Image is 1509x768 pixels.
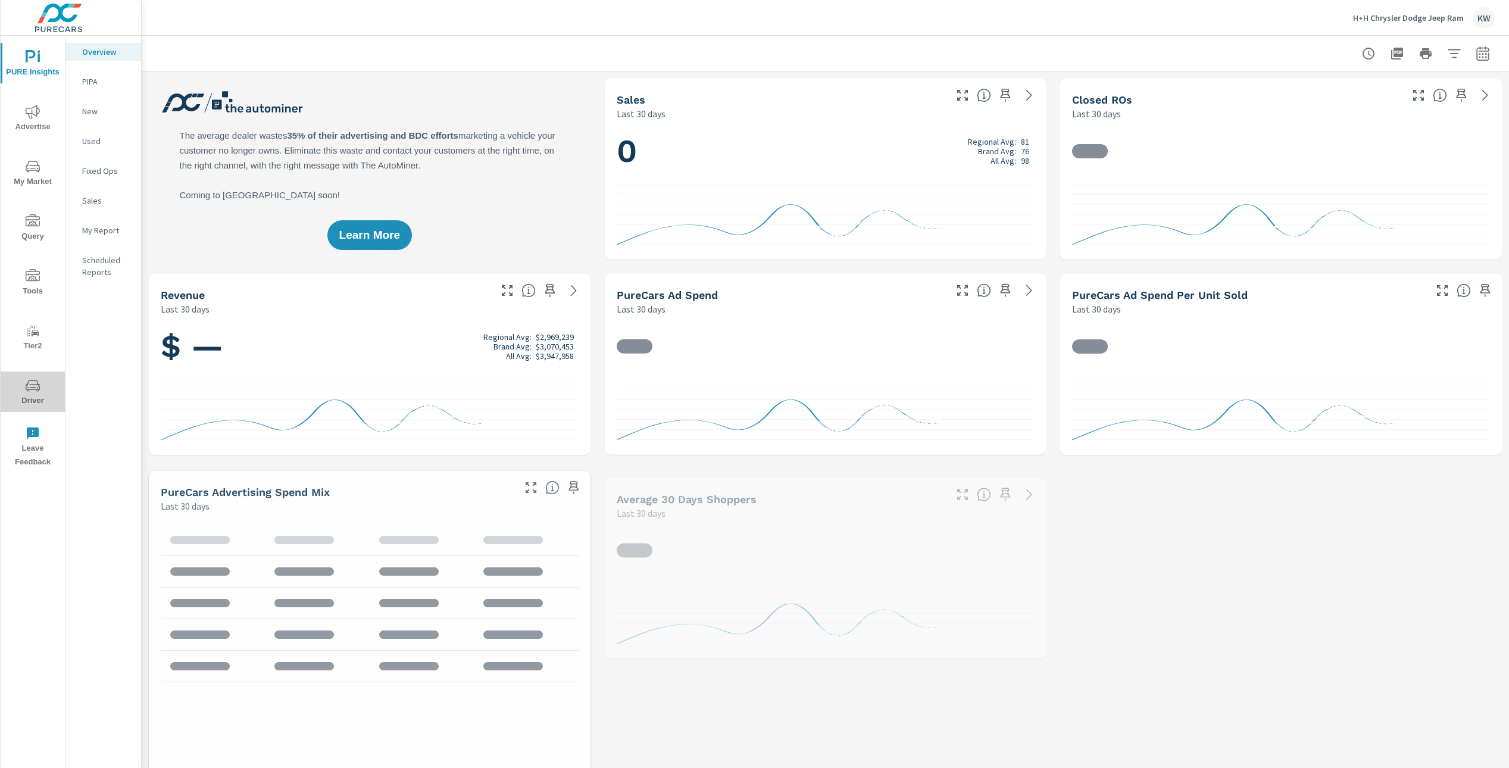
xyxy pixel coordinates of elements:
[82,135,132,147] p: Used
[1409,86,1428,105] button: Make Fullscreen
[1385,42,1409,65] button: "Export Report to PDF"
[65,221,141,239] div: My Report
[1473,7,1495,29] div: KW
[953,86,972,105] button: Make Fullscreen
[521,478,541,497] button: Make Fullscreen
[521,283,536,298] span: Total sales revenue over the selected date range. [Source: This data is sourced from the dealer’s...
[1,36,65,474] div: nav menu
[161,486,330,498] h5: PureCars Advertising Spend Mix
[82,105,132,117] p: New
[4,426,61,469] span: Leave Feedback
[1020,281,1039,300] a: See more details in report
[65,43,141,61] div: Overview
[1021,156,1029,166] p: 98
[82,165,132,177] p: Fixed Ops
[161,302,210,316] p: Last 30 days
[953,485,972,504] button: Make Fullscreen
[161,289,205,301] h5: Revenue
[541,281,560,300] span: Save this to your personalized report
[617,93,645,106] h5: Sales
[498,281,517,300] button: Make Fullscreen
[4,105,61,134] span: Advertise
[968,137,1016,146] p: Regional Avg:
[82,254,132,278] p: Scheduled Reports
[4,50,61,79] span: PURE Insights
[991,156,1016,166] p: All Avg:
[506,351,532,361] p: All Avg:
[1414,42,1438,65] button: Print Report
[4,269,61,298] span: Tools
[1072,302,1121,316] p: Last 30 days
[65,162,141,180] div: Fixed Ops
[339,230,400,241] span: Learn More
[327,220,412,250] button: Learn More
[65,132,141,150] div: Used
[617,289,718,301] h5: PureCars Ad Spend
[564,281,583,300] a: See more details in report
[617,107,666,121] p: Last 30 days
[996,86,1015,105] span: Save this to your personalized report
[65,102,141,120] div: New
[1020,86,1039,105] a: See more details in report
[4,324,61,353] span: Tier2
[536,332,574,342] p: $2,969,239
[493,342,532,351] p: Brand Avg:
[1476,281,1495,300] span: Save this to your personalized report
[1072,107,1121,121] p: Last 30 days
[1457,283,1471,298] span: Average cost of advertising per each vehicle sold at the dealer over the selected date range. The...
[4,160,61,189] span: My Market
[536,342,574,351] p: $3,070,453
[483,332,532,342] p: Regional Avg:
[1471,42,1495,65] button: Select Date Range
[4,214,61,243] span: Query
[161,326,579,367] h1: $ —
[1476,86,1495,105] a: See more details in report
[65,192,141,210] div: Sales
[617,302,666,316] p: Last 30 days
[82,195,132,207] p: Sales
[953,281,972,300] button: Make Fullscreen
[82,76,132,88] p: PIPA
[82,224,132,236] p: My Report
[65,73,141,90] div: PIPA
[1020,485,1039,504] a: See more details in report
[996,485,1015,504] span: Save this to your personalized report
[4,379,61,408] span: Driver
[1021,137,1029,146] p: 81
[1433,88,1447,102] span: Number of Repair Orders Closed by the selected dealership group over the selected time range. [So...
[1072,93,1132,106] h5: Closed ROs
[617,493,757,505] h5: Average 30 Days Shoppers
[82,46,132,58] p: Overview
[161,499,210,513] p: Last 30 days
[1442,42,1466,65] button: Apply Filters
[545,480,560,495] span: This table looks at how you compare to the amount of budget you spend per channel as opposed to y...
[977,283,991,298] span: Total cost of media for all PureCars channels for the selected dealership group over the selected...
[617,131,1035,171] h1: 0
[1433,281,1452,300] button: Make Fullscreen
[977,88,991,102] span: Number of vehicles sold by the dealership over the selected date range. [Source: This data is sou...
[1353,13,1464,23] p: H+H Chrysler Dodge Jeep Ram
[1021,146,1029,156] p: 76
[1072,289,1248,301] h5: PureCars Ad Spend Per Unit Sold
[617,506,666,520] p: Last 30 days
[536,351,574,361] p: $3,947,958
[65,251,141,281] div: Scheduled Reports
[996,281,1015,300] span: Save this to your personalized report
[977,488,991,502] span: A rolling 30 day total of daily Shoppers on the dealership website, averaged over the selected da...
[564,478,583,497] span: Save this to your personalized report
[978,146,1016,156] p: Brand Avg:
[1452,86,1471,105] span: Save this to your personalized report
